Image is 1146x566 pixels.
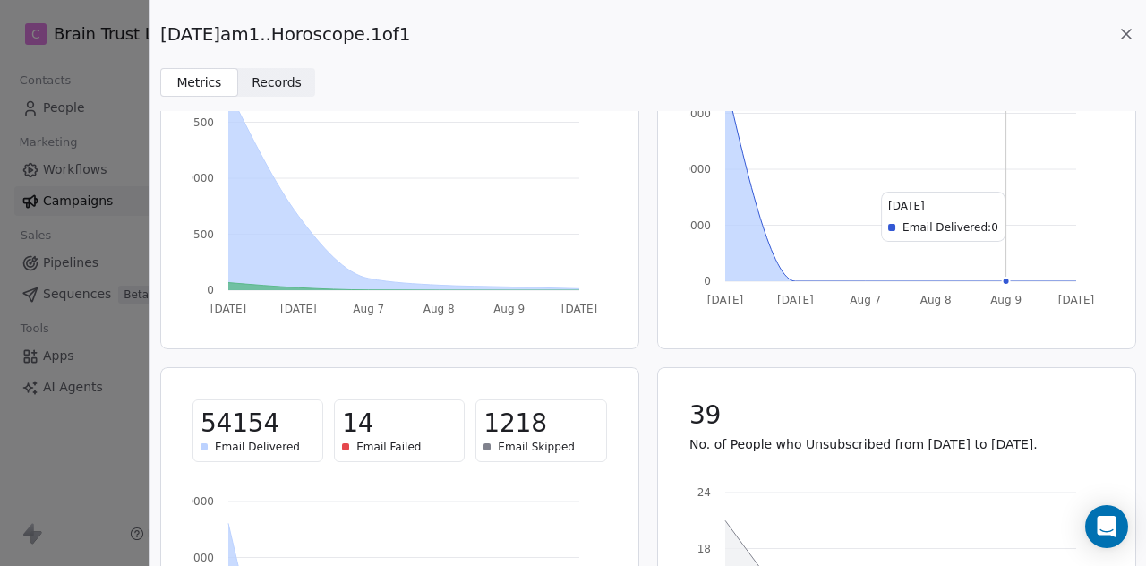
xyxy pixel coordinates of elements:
tspan: [DATE] [210,303,247,315]
tspan: 15000 [676,219,710,232]
tspan: Aug 7 [353,303,384,315]
span: Email Failed [356,440,421,454]
span: 39 [689,399,721,432]
tspan: [DATE] [777,294,814,306]
span: [DATE]am1..Horoscope.1of1 [160,21,410,47]
tspan: Aug 9 [493,303,525,315]
tspan: Aug 8 [423,303,455,315]
tspan: 4500 [186,228,214,241]
span: Email Delivered [215,440,300,454]
tspan: 0 [704,275,711,287]
span: Records [252,73,302,92]
tspan: [DATE] [1057,294,1094,306]
tspan: 13500 [180,116,214,129]
tspan: Aug 7 [850,294,881,306]
tspan: 18 [697,543,710,555]
span: 1218 [483,407,546,440]
tspan: 45000 [676,107,710,120]
span: 14 [342,407,373,440]
span: 54154 [201,407,279,440]
span: Email Skipped [498,440,575,454]
p: No. of People who Unsubscribed from [DATE] to [DATE]. [689,435,1104,453]
tspan: 9000 [186,172,214,184]
tspan: [DATE] [280,303,317,315]
tspan: [DATE] [561,303,598,315]
tspan: 30000 [676,163,710,176]
tspan: [DATE] [706,294,743,306]
div: Open Intercom Messenger [1085,505,1128,548]
tspan: 24 [697,486,710,499]
tspan: 0 [207,284,214,296]
tspan: 45000 [180,552,214,564]
tspan: Aug 8 [919,294,951,306]
tspan: 60000 [180,495,214,508]
tspan: Aug 9 [990,294,1022,306]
